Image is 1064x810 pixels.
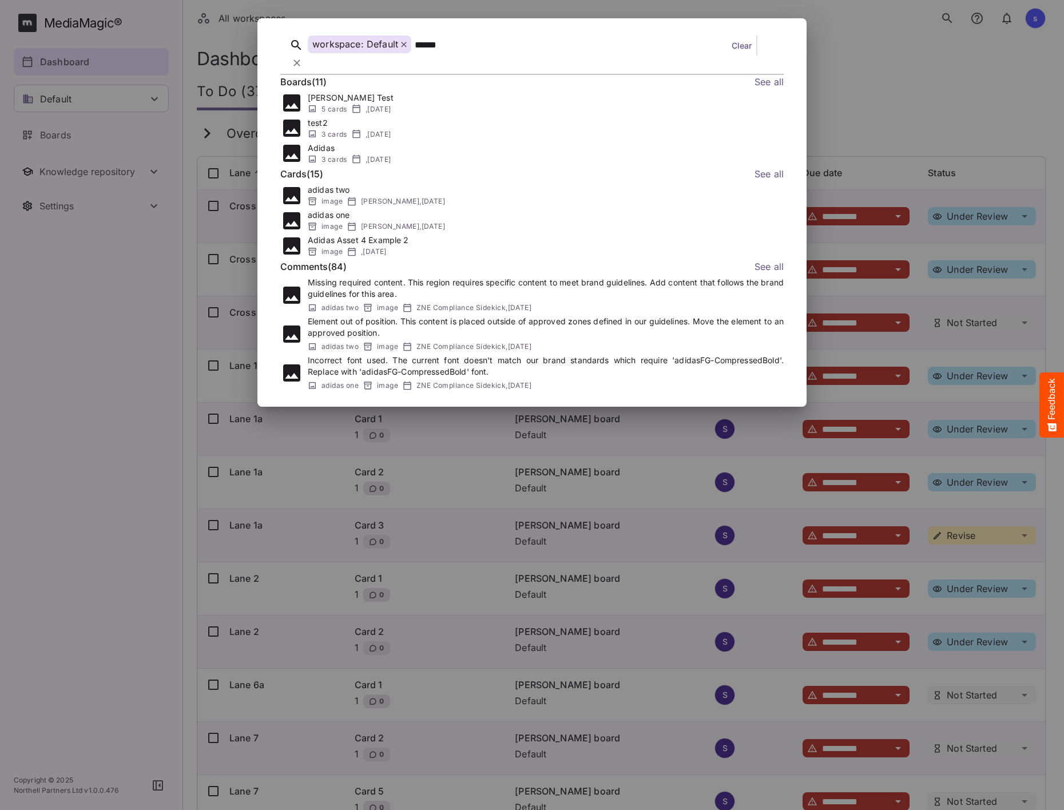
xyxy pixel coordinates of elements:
[308,117,328,129] p: test2
[321,341,359,352] span: adidas two
[308,142,335,154] p: Adidas
[280,167,323,182] h6: Cards ( 15 )
[377,302,398,313] span: image
[280,260,347,275] h6: Comments ( 84 )
[755,75,784,90] a: See all
[366,129,391,140] span: , [DATE]
[755,167,784,182] a: See all
[361,196,445,207] span: [PERSON_NAME] , [DATE]
[361,221,445,232] span: [PERSON_NAME] , [DATE]
[308,355,784,378] p: Incorrect font used. The current font doesn't match our brand standards which require 'adidasFG-C...
[321,154,347,165] span: 3 cards
[308,92,394,104] p: [PERSON_NAME] Test
[416,380,531,391] span: ZNE Compliance Sidekick , [DATE]
[308,277,784,300] p: Missing required content. This region requires specific content to meet brand guidelines. Add con...
[366,104,391,115] span: , [DATE]
[308,209,350,221] p: adidas one
[321,380,359,391] span: adidas one
[366,154,391,165] span: , [DATE]
[321,104,347,115] span: 5 cards
[416,341,531,352] span: ZNE Compliance Sidekick , [DATE]
[377,341,398,352] span: image
[377,380,398,391] span: image
[361,246,387,257] span: , [DATE]
[308,316,784,339] p: Element out of position. This content is placed outside of approved zones defined in our guidelin...
[308,184,350,196] p: adidas two
[1039,372,1064,438] button: Feedback
[321,246,343,257] span: image
[308,35,411,53] div: workspace: Default
[321,196,343,207] span: image
[308,235,409,246] p: Adidas Asset 4 Example 2
[321,221,343,232] span: image
[321,302,359,313] span: adidas two
[755,260,784,275] a: See all
[280,75,327,90] h6: Boards ( 11 )
[321,129,347,140] span: 3 cards
[732,39,752,51] a: Clear
[416,302,531,313] span: ZNE Compliance Sidekick , [DATE]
